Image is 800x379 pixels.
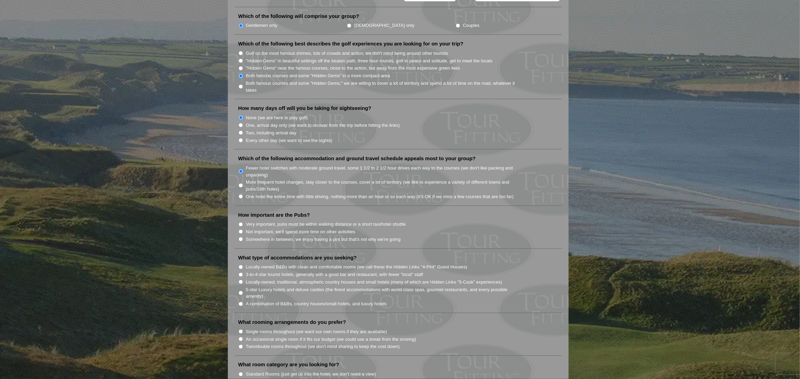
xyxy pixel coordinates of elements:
label: How many days off will you be taking for sightseeing? [238,105,371,112]
label: More frequent hotel changes, stay closer to the courses, cover a lot of territory (we like to exp... [246,179,523,192]
label: "Hidden Gems" near the famous courses, close to the action, but away from the most expensive gree... [246,65,460,72]
label: What type of accommodations are you seeking? [238,254,357,261]
label: Both famous courses and some "Hidden Gems," we are willing to cover a lot of territory and spend ... [246,80,523,93]
label: What rooming arrangements do you prefer? [238,319,346,326]
label: Fewer hotel switches with moderate ground travel, some 1 1/2 to 2 1/2 hour drives each way to the... [246,165,523,178]
label: A combination of B&Bs, country houses/small hotels, and luxury hotels [246,300,387,307]
label: What room category are you looking for? [238,361,339,368]
label: Which of the following accommodation and ground travel schedule appeals most to your group? [238,155,476,162]
label: Both famous courses and some "Hidden Gems" in a more compact area [246,72,390,79]
label: Locally-owned, traditional, atmospheric country houses and small hotels (many of which are Hidden... [246,279,502,286]
label: None (we are here to play golf) [246,114,308,121]
label: 3-to-4-star tourist hotels, generally with a good bar and restaurant, with fewer "local" staff [246,271,423,278]
label: Single rooms throughout (we want our own rooms if they are available) [246,328,387,335]
label: Locally-owned B&Bs with clean and comfortable rooms (we call these the Hidden Links "4-Pint" Gues... [246,264,467,270]
label: How important are the Pubs? [238,212,310,218]
label: Very important, pubs must be within walking distance or a short taxi/hotel shuttle [246,221,406,228]
label: Which of the following will comprise your group? [238,13,359,20]
label: One hotel the entire time with little driving, nothing more than an hour or so each way (it’s OK ... [246,193,514,200]
label: Gentlemen only [246,22,277,29]
label: Two, including arrival day [246,130,296,136]
label: Couples [463,22,480,29]
label: Somewhere in between, we enjoy having a pint but that's not why we're going [246,236,401,243]
label: Every other day (we want to see the sights) [246,137,332,144]
label: [DEMOGRAPHIC_DATA] only [355,22,414,29]
label: Golf on the most famous shrines, lots of crowds and action, we don't mind being around other tour... [246,50,448,57]
label: One, arrival day only (we want to recover from the trip before hitting the links) [246,122,400,129]
label: Not important, we'll spend more time on other activities [246,228,355,235]
label: "Hidden Gems" in beautiful settings off the beaten path, three hour rounds, golf in peace and sol... [246,58,493,64]
label: Which of the following best describes the golf experiences you are looking for on your trip? [238,40,463,47]
label: Standard Rooms (just get us into the hotel, we don't need a view) [246,371,376,378]
label: Twin/double rooms throughout (we don't mind sharing to keep the cost down) [246,343,400,350]
label: An occasional single room if it fits our budget (we could use a break from the snoring) [246,336,416,343]
label: 5-star Luxury hotels and deluxe castles (the finest accommodations with world-class spas, gourmet... [246,286,523,300]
